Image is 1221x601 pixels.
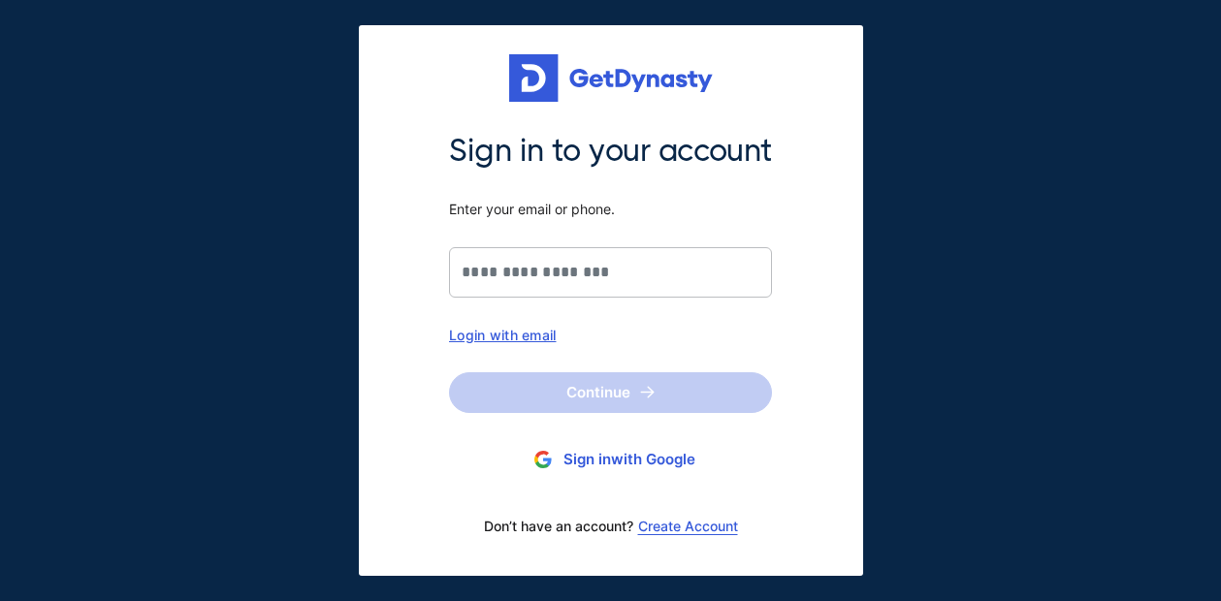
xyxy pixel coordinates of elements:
div: Login with email [449,327,772,343]
button: Sign inwith Google [449,442,772,478]
div: Don’t have an account? [449,506,772,547]
span: Enter your email or phone. [449,201,772,218]
img: Get started for free with Dynasty Trust Company [509,54,713,103]
span: Sign in to your account [449,131,772,172]
a: Create Account [638,519,738,534]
